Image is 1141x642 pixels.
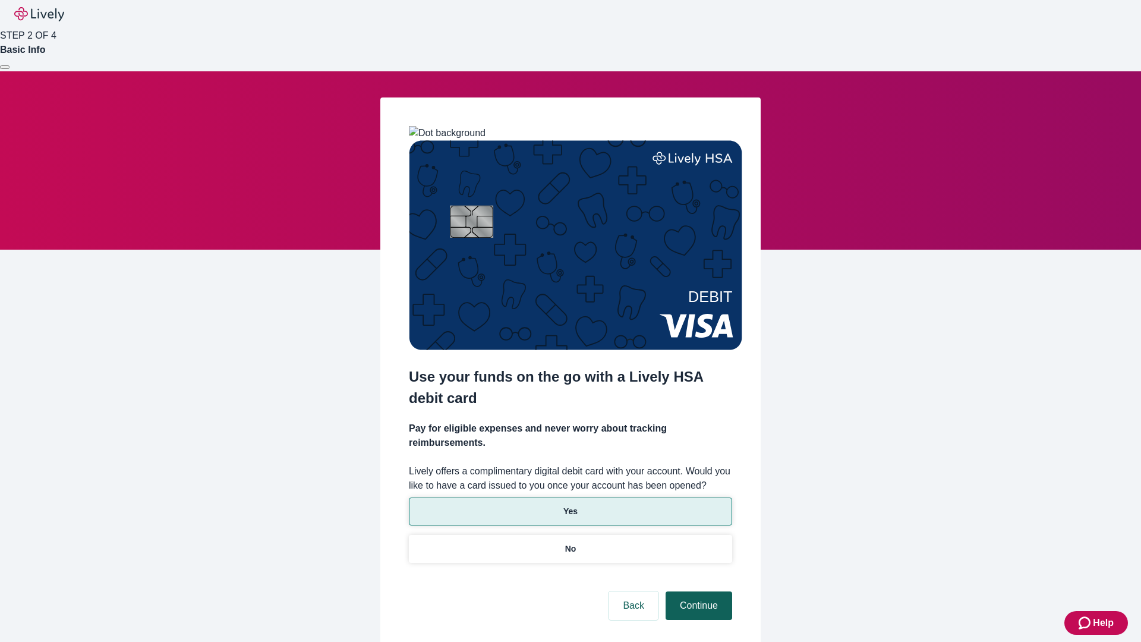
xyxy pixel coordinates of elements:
[14,7,64,21] img: Lively
[1064,611,1128,635] button: Zendesk support iconHelp
[409,421,732,450] h4: Pay for eligible expenses and never worry about tracking reimbursements.
[409,535,732,563] button: No
[409,464,732,493] label: Lively offers a complimentary digital debit card with your account. Would you like to have a card...
[409,498,732,525] button: Yes
[609,591,658,620] button: Back
[409,126,486,140] img: Dot background
[565,543,576,555] p: No
[563,505,578,518] p: Yes
[666,591,732,620] button: Continue
[1079,616,1093,630] svg: Zendesk support icon
[409,366,732,409] h2: Use your funds on the go with a Lively HSA debit card
[409,140,742,350] img: Debit card
[1093,616,1114,630] span: Help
